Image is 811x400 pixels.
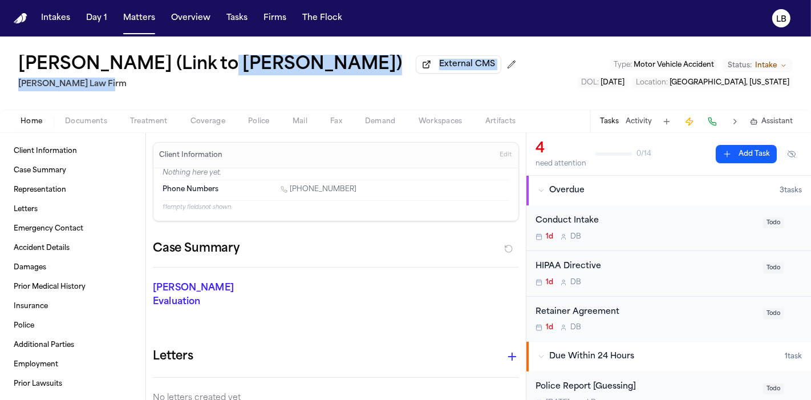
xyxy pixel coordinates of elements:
span: Fax [330,117,342,126]
button: Edit [496,146,515,164]
span: 1d [546,232,553,241]
button: Overview [167,8,215,29]
span: Workspaces [419,117,463,126]
span: 1 task [785,352,802,361]
div: Retainer Agreement [536,306,756,319]
span: [GEOGRAPHIC_DATA], [US_STATE] [670,79,789,86]
button: Add Task [659,114,675,130]
p: 11 empty fields not shown. [163,203,509,212]
button: Hide completed tasks (⌘⇧H) [781,145,802,163]
button: Overdue3tasks [526,176,811,205]
div: 4 [536,140,586,158]
button: Day 1 [82,8,112,29]
button: The Flock [298,8,347,29]
a: Damages [9,258,136,277]
button: Edit Type: Motor Vehicle Accident [610,59,717,71]
a: Client Information [9,142,136,160]
a: Call 1 (737) 895-0610 [281,185,356,194]
button: Tasks [222,8,252,29]
span: Home [21,117,42,126]
span: 0 / 14 [636,150,651,159]
span: 1d [546,278,553,287]
span: [DATE] [601,79,625,86]
div: need attention [536,159,586,168]
span: Artifacts [485,117,516,126]
h2: Case Summary [153,240,240,258]
a: Representation [9,181,136,199]
button: Firms [259,8,291,29]
span: D B [570,323,581,332]
div: Open task: HIPAA Directive [526,251,811,297]
a: Accident Details [9,239,136,257]
button: Change status from Intake [722,59,793,72]
a: Police [9,317,136,335]
span: Todo [763,308,784,319]
button: Activity [626,117,652,126]
h1: Letters [153,348,193,366]
span: Todo [763,383,784,394]
h2: [PERSON_NAME] Law Firm [18,78,521,91]
h1: [PERSON_NAME] (Link to [PERSON_NAME]) [18,55,402,75]
span: DOL : [581,79,599,86]
button: Assistant [750,117,793,126]
button: External CMS [416,55,501,74]
span: Due Within 24 Hours [549,351,634,362]
span: 1d [546,323,553,332]
div: Open task: Conduct Intake [526,205,811,251]
p: [PERSON_NAME] Evaluation [153,281,266,309]
span: External CMS [439,59,495,70]
button: Edit DOL: 2025-09-02 [578,77,628,88]
span: Assistant [761,117,793,126]
span: Edit [500,151,512,159]
div: HIPAA Directive [536,260,756,273]
span: Mail [293,117,307,126]
span: D B [570,232,581,241]
a: Employment [9,355,136,374]
span: D B [570,278,581,287]
span: Treatment [130,117,168,126]
span: Demand [365,117,396,126]
span: Overdue [549,185,585,196]
div: Conduct Intake [536,215,756,228]
button: Edit Location: Austin, Texas [632,77,793,88]
button: Tasks [600,117,619,126]
div: Open task: Retainer Agreement [526,297,811,342]
button: Add Task [716,145,777,163]
a: Prior Lawsuits [9,375,136,393]
h3: Client Information [157,151,225,160]
a: Emergency Contact [9,220,136,238]
button: Edit matter name [18,55,402,75]
p: Nothing here yet. [163,168,509,180]
span: Status: [728,61,752,70]
a: Letters [9,200,136,219]
a: Case Summary [9,161,136,180]
a: Insurance [9,297,136,316]
span: Motor Vehicle Accident [634,62,714,68]
span: Intake [755,61,777,70]
button: Create Immediate Task [682,114,698,130]
img: Finch Logo [14,13,27,24]
a: Additional Parties [9,336,136,354]
span: Phone Numbers [163,185,218,194]
button: Matters [119,8,160,29]
div: Police Report [Guessing] [536,381,756,394]
span: Documents [65,117,107,126]
span: Coverage [190,117,225,126]
button: Intakes [37,8,75,29]
span: Todo [763,262,784,273]
a: Prior Medical History [9,278,136,296]
a: Home [14,13,27,24]
span: Location : [636,79,668,86]
span: Type : [614,62,632,68]
button: Make a Call [704,114,720,130]
span: Todo [763,217,784,228]
span: 3 task s [780,186,802,195]
button: Due Within 24 Hours1task [526,342,811,371]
